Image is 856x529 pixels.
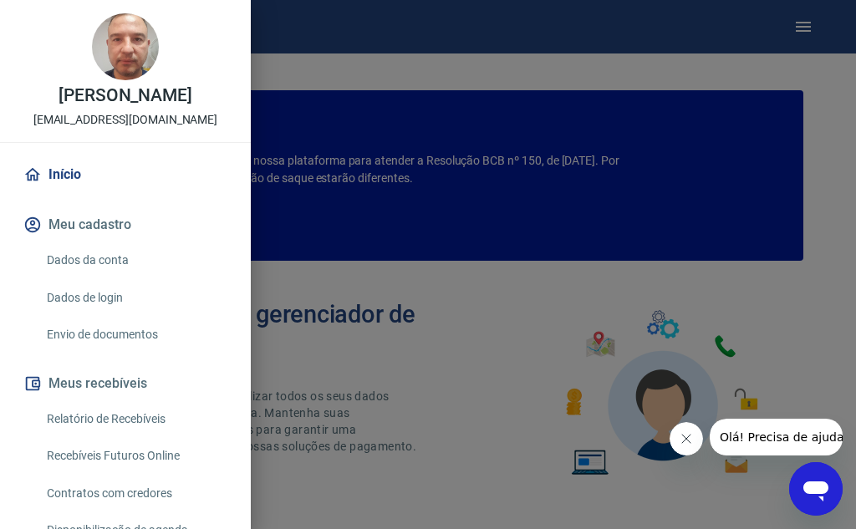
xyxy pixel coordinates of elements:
[40,476,231,511] a: Contratos com credores
[20,156,231,193] a: Início
[20,206,231,243] button: Meu cadastro
[710,419,843,455] iframe: Mensagem da empresa
[10,12,140,25] span: Olá! Precisa de ajuda?
[40,439,231,473] a: Recebíveis Futuros Online
[40,318,231,352] a: Envio de documentos
[40,243,231,277] a: Dados da conta
[33,111,218,129] p: [EMAIL_ADDRESS][DOMAIN_NAME]
[59,87,192,104] p: [PERSON_NAME]
[20,365,231,402] button: Meus recebíveis
[789,462,843,516] iframe: Botão para abrir a janela de mensagens
[40,402,231,436] a: Relatório de Recebíveis
[670,422,703,455] iframe: Fechar mensagem
[92,13,159,80] img: 4d9ba967-032f-4668-bd71-5735e5acaa72.jpeg
[40,281,231,315] a: Dados de login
